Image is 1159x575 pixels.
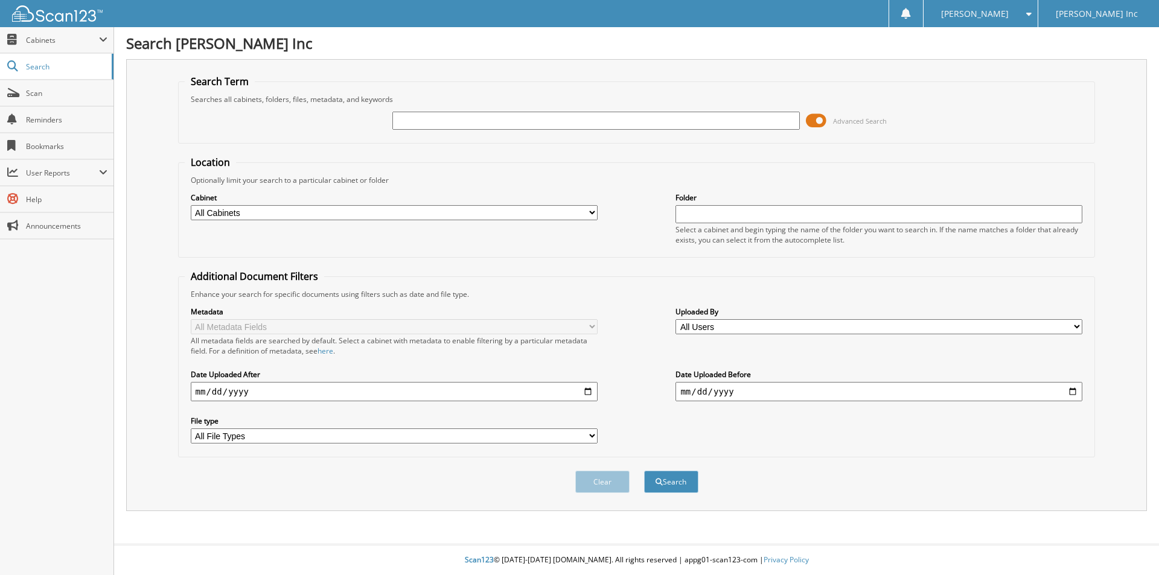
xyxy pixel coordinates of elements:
input: end [675,382,1082,401]
legend: Additional Document Filters [185,270,324,283]
h1: Search [PERSON_NAME] Inc [126,33,1147,53]
span: [PERSON_NAME] Inc [1056,10,1138,17]
div: All metadata fields are searched by default. Select a cabinet with metadata to enable filtering b... [191,335,598,356]
div: Optionally limit your search to a particular cabinet or folder [185,175,1089,185]
legend: Location [185,156,236,169]
span: Search [26,62,106,72]
span: Scan123 [465,554,494,565]
span: User Reports [26,168,99,178]
div: Select a cabinet and begin typing the name of the folder you want to search in. If the name match... [675,224,1082,245]
button: Clear [575,471,630,493]
button: Search [644,471,698,493]
label: Metadata [191,307,598,317]
label: Date Uploaded After [191,369,598,380]
a: here [318,346,333,356]
span: Scan [26,88,107,98]
div: Enhance your search for specific documents using filters such as date and file type. [185,289,1089,299]
img: scan123-logo-white.svg [12,5,103,22]
input: start [191,382,598,401]
span: Bookmarks [26,141,107,151]
span: [PERSON_NAME] [941,10,1009,17]
label: Uploaded By [675,307,1082,317]
span: Announcements [26,221,107,231]
label: Cabinet [191,192,598,203]
label: Folder [675,192,1082,203]
a: Privacy Policy [764,554,809,565]
div: © [DATE]-[DATE] [DOMAIN_NAME]. All rights reserved | appg01-scan123-com | [114,545,1159,575]
span: Help [26,194,107,205]
span: Reminders [26,115,107,125]
label: Date Uploaded Before [675,369,1082,380]
legend: Search Term [185,75,255,88]
span: Cabinets [26,35,99,45]
div: Searches all cabinets, folders, files, metadata, and keywords [185,94,1089,104]
span: Advanced Search [833,116,887,125]
label: File type [191,416,598,426]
